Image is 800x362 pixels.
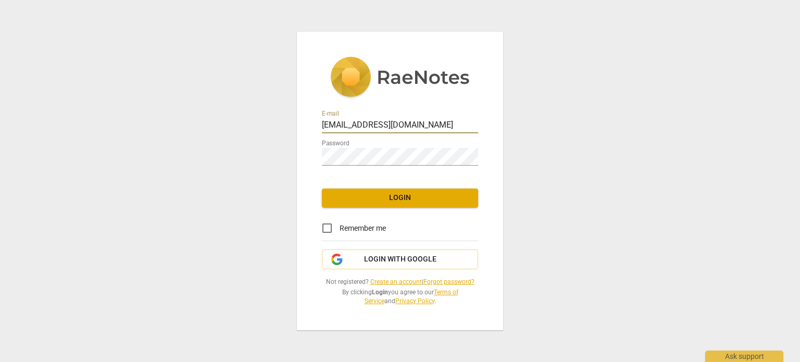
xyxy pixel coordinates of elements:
[322,278,478,286] span: Not registered? |
[322,249,478,269] button: Login with Google
[330,193,470,203] span: Login
[372,289,388,296] b: Login
[423,278,474,285] a: Forgot password?
[705,351,783,362] div: Ask support
[370,278,422,285] a: Create an account
[365,289,458,305] a: Terms of Service
[340,223,386,234] span: Remember me
[395,297,434,305] a: Privacy Policy
[322,111,339,117] label: E-mail
[330,57,470,99] img: 5ac2273c67554f335776073100b6d88f.svg
[322,288,478,305] span: By clicking you agree to our and .
[322,189,478,207] button: Login
[364,254,436,265] span: Login with Google
[322,141,349,147] label: Password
